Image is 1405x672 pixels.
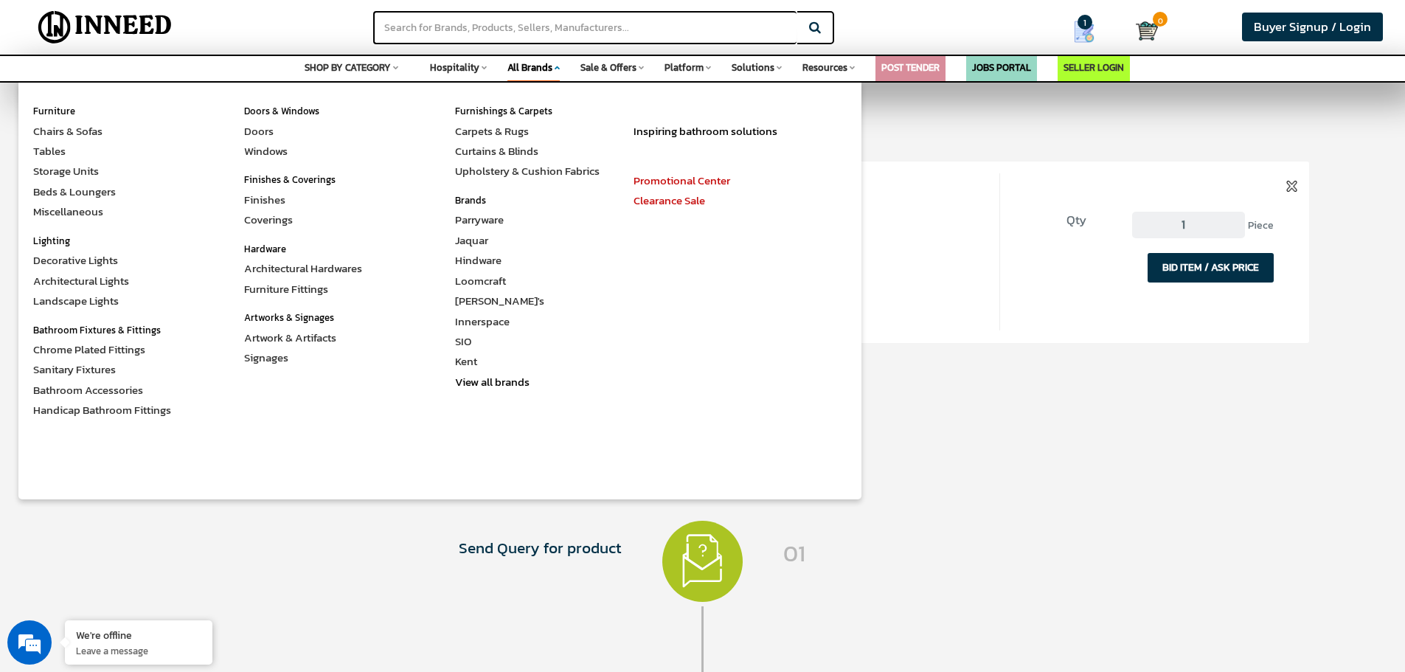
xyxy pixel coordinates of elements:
[732,60,774,75] span: Solutions
[298,537,622,559] span: Send Query for product
[76,628,201,642] div: We're offline
[1078,15,1092,30] span: 1
[802,60,847,75] span: Resources
[1136,20,1158,42] img: Cart
[1153,12,1168,27] span: 0
[305,60,391,75] span: SHOP BY CATEGORY
[1148,253,1274,283] button: BID ITEM / ASK PRICE
[1044,15,1136,49] a: my Quotes 1
[1254,18,1371,36] span: Buyer Signup / Login
[662,521,743,602] img: 1.svg
[665,60,704,75] span: Platform
[1136,15,1150,47] a: Cart 0
[881,60,940,75] a: POST TENDER
[116,457,187,468] em: Driven by SalesIQ
[1064,60,1124,75] a: SELLER LOGIN
[1073,21,1095,43] img: Show My Quotes
[1248,218,1274,233] span: Piece
[1286,181,1297,192] img: inneed-close-icon.png
[430,60,479,75] span: Hospitality
[242,7,277,43] div: Minimize live chat window
[77,83,248,102] div: Conversation(s)
[783,537,1107,569] span: 01
[580,60,636,75] span: Sale & Offers
[1024,212,1086,229] span: Qty
[76,644,201,657] p: Leave a message
[102,458,112,467] img: salesiqlogo_leal7QplfZFryJ6FIlVepeu7OftD7mt8q6exU6-34PB8prfIgodN67KcxXM9Y7JQ_.png
[507,75,560,83] div: Space
[972,60,1031,75] a: JOBS PORTAL
[77,208,211,357] span: No previous conversation
[26,9,184,46] img: Inneed.Market
[91,379,198,407] div: Chat Now
[373,11,797,44] input: Search for Brands, Products, Sellers, Manufacturers...
[507,60,552,75] span: All Brands
[1242,13,1383,41] a: Buyer Signup / Login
